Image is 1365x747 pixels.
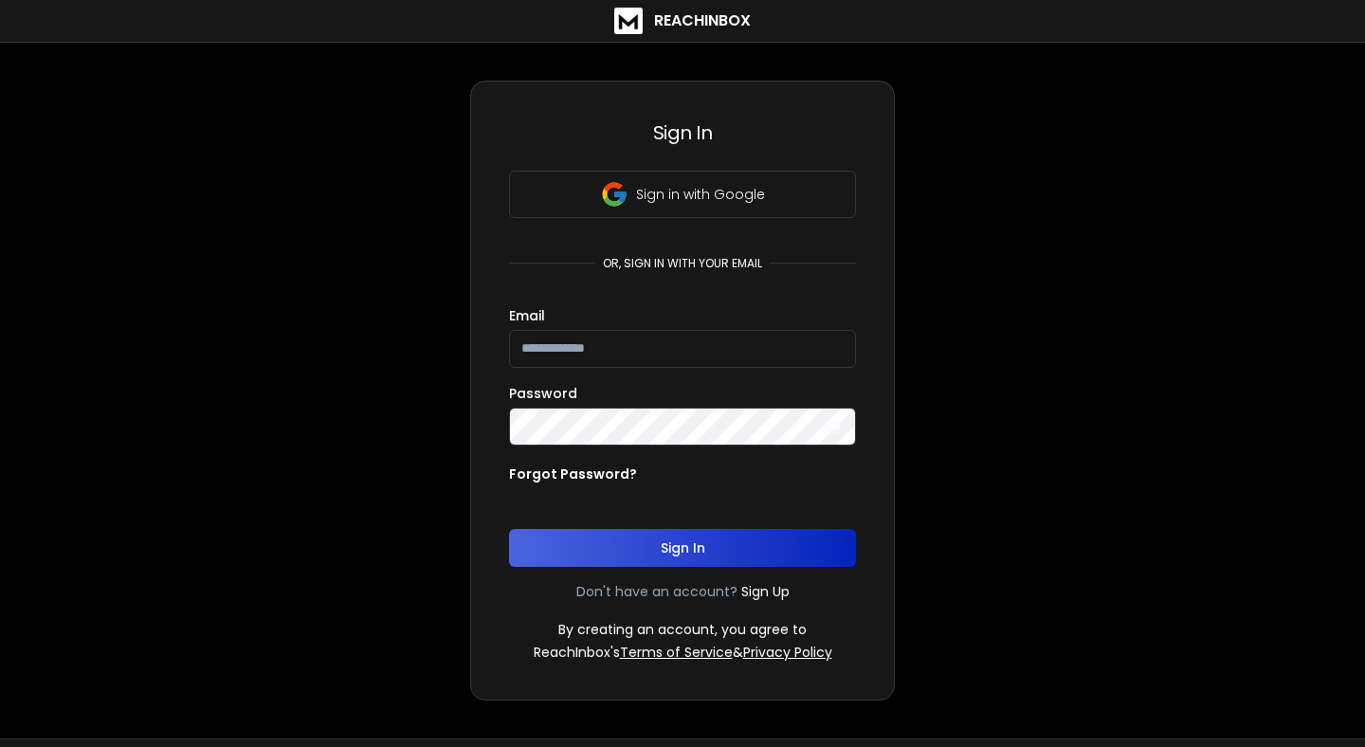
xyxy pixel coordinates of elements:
p: Forgot Password? [509,465,637,483]
a: Privacy Policy [743,643,832,662]
label: Email [509,309,545,322]
h1: ReachInbox [654,9,751,32]
a: Terms of Service [620,643,733,662]
p: Don't have an account? [576,582,737,601]
p: By creating an account, you agree to [558,620,807,639]
p: ReachInbox's & [534,643,832,662]
h3: Sign In [509,119,856,146]
label: Password [509,387,577,400]
button: Sign in with Google [509,171,856,218]
p: or, sign in with your email [595,256,770,271]
button: Sign In [509,529,856,567]
img: logo [614,8,643,34]
p: Sign in with Google [636,185,765,204]
a: Sign Up [741,582,790,601]
a: ReachInbox [614,8,751,34]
